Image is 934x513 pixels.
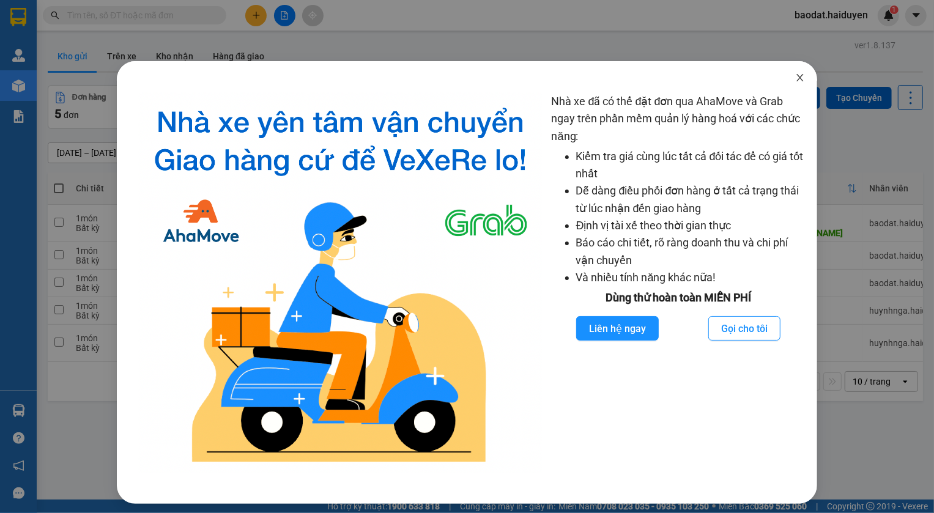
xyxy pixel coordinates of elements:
[576,148,805,183] li: Kiểm tra giá cùng lúc tất cả đối tác để có giá tốt nhất
[576,269,805,286] li: Và nhiều tính năng khác nữa!
[721,321,768,336] span: Gọi cho tôi
[552,289,805,306] div: Dùng thử hoàn toàn MIỄN PHÍ
[576,217,805,234] li: Định vị tài xế theo thời gian thực
[795,73,805,83] span: close
[589,321,646,336] span: Liên hệ ngay
[576,234,805,269] li: Báo cáo chi tiết, rõ ràng doanh thu và chi phí vận chuyển
[576,182,805,217] li: Dễ dàng điều phối đơn hàng ở tất cả trạng thái từ lúc nhận đến giao hàng
[708,316,780,341] button: Gọi cho tôi
[139,93,542,473] img: logo
[783,61,817,95] button: Close
[552,93,805,473] div: Nhà xe đã có thể đặt đơn qua AhaMove và Grab ngay trên phần mềm quản lý hàng hoá với các chức năng:
[576,316,659,341] button: Liên hệ ngay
